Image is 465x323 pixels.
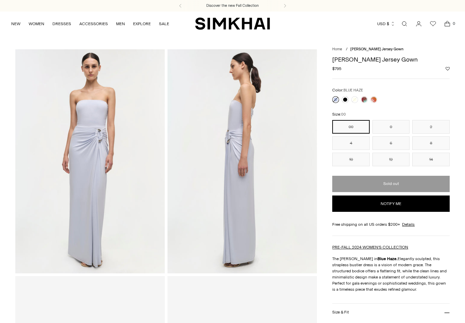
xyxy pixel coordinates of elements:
a: Home [332,47,342,51]
a: Details [402,221,415,227]
a: NEW [11,16,20,31]
div: / [346,47,348,52]
a: ACCESSORIES [79,16,108,31]
a: WOMEN [29,16,44,31]
a: Discover the new Fall Collection [206,3,259,8]
button: 4 [332,136,370,150]
p: The [PERSON_NAME] in Elegantly sculpted, this strapless bustier dress is a vision of modern grace... [332,256,450,292]
button: Notify me [332,195,450,212]
img: Emma Strapless Jersey Gown [167,49,317,273]
span: 0 [451,20,457,27]
button: 8 [412,136,450,150]
a: DRESSES [52,16,71,31]
button: Size & Fit [332,304,450,321]
a: Go to the account page [412,17,426,31]
button: 00 [332,120,370,134]
button: 6 [372,136,410,150]
a: SIMKHAI [195,17,270,30]
span: 00 [341,112,346,117]
button: 12 [372,153,410,166]
a: EXPLORE [133,16,151,31]
span: [PERSON_NAME] Jersey Gown [350,47,403,51]
img: Emma Strapless Jersey Gown [15,49,165,273]
button: 14 [412,153,450,166]
div: Free shipping on all US orders $200+ [332,221,450,227]
nav: breadcrumbs [332,47,450,52]
a: Wishlist [426,17,440,31]
button: 0 [372,120,410,134]
a: PRE-FALL 2024 WOMEN'S COLLECTION [332,245,408,250]
label: Color: [332,87,363,93]
h3: Size & Fit [332,310,349,314]
button: Add to Wishlist [446,67,450,71]
button: 2 [412,120,450,134]
button: 10 [332,153,370,166]
strong: Blue Haze. [378,256,398,261]
a: Open search modal [398,17,411,31]
h1: [PERSON_NAME] Jersey Gown [332,56,450,63]
button: USD $ [377,16,395,31]
a: Open cart modal [440,17,454,31]
span: $795 [332,66,341,72]
label: Size: [332,111,346,118]
span: BLUE HAZE [343,88,363,92]
a: MEN [116,16,125,31]
a: SALE [159,16,169,31]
